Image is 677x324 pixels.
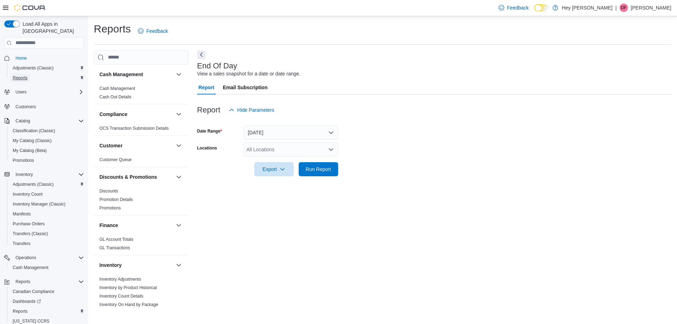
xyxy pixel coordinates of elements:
button: Customer [99,142,173,149]
a: My Catalog (Beta) [10,146,50,155]
span: Inventory Count [13,191,43,197]
span: Inventory Manager (Classic) [10,200,84,208]
span: Operations [13,253,84,262]
div: Finance [94,235,189,255]
span: Inventory [13,170,84,179]
span: Report [199,80,214,94]
button: Users [1,87,87,97]
a: Cash Management [99,86,135,91]
h3: Finance [99,222,118,229]
span: Purchase Orders [13,221,45,227]
p: [PERSON_NAME] [631,4,671,12]
a: Inventory Adjustments [99,277,141,282]
a: Inventory On Hand by Package [99,302,158,307]
button: Run Report [299,162,338,176]
span: Catalog [16,118,30,124]
span: Catalog [13,117,84,125]
button: Reports [1,277,87,287]
a: Discounts [99,189,118,194]
span: Inventory [16,172,33,177]
span: Cash Management [10,263,84,272]
span: Manifests [10,210,84,218]
span: Reports [13,277,84,286]
span: Adjustments (Classic) [13,182,54,187]
span: My Catalog (Classic) [10,136,84,145]
span: Adjustments (Classic) [10,180,84,189]
a: Customer Queue [99,157,132,162]
span: Reports [16,279,30,285]
a: Inventory Count [10,190,45,198]
p: Hey [PERSON_NAME] [562,4,612,12]
h3: Discounts & Promotions [99,173,157,181]
button: Promotions [7,155,87,165]
span: Manifests [13,211,31,217]
a: Promotions [99,206,121,210]
span: Load All Apps in [GEOGRAPHIC_DATA] [20,20,84,35]
a: Canadian Compliance [10,287,57,296]
span: Promotions [10,156,84,165]
a: OCS Transaction Submission Details [99,126,169,131]
span: Cash Out Details [99,94,132,100]
span: Home [13,54,84,62]
span: GL Account Totals [99,237,133,242]
span: Reports [10,307,84,316]
span: Inventory Manager (Classic) [13,201,66,207]
span: Canadian Compliance [10,287,84,296]
h3: End Of Day [197,62,237,70]
span: Hide Parameters [237,106,274,114]
span: Inventory Adjustments [99,276,141,282]
span: My Catalog (Classic) [13,138,52,143]
button: Adjustments (Classic) [7,179,87,189]
a: Home [13,54,30,62]
span: Customers [13,102,84,111]
a: Reports [10,74,30,82]
a: Reports [10,307,30,316]
h3: Compliance [99,111,127,118]
span: Adjustments (Classic) [13,65,54,71]
button: Transfers [7,239,87,249]
button: Inventory Count [7,189,87,199]
span: Reports [13,308,28,314]
button: Reports [13,277,33,286]
span: Users [16,89,26,95]
button: Inventory [175,261,183,269]
input: Dark Mode [534,4,549,12]
span: Reports [13,75,28,81]
button: Export [254,162,294,176]
span: Purchase Orders [10,220,84,228]
a: Cash Out Details [99,94,132,99]
a: Cash Management [10,263,51,272]
a: Dashboards [7,297,87,306]
button: Customer [175,141,183,150]
span: Users [13,88,84,96]
button: My Catalog (Classic) [7,136,87,146]
span: Classification (Classic) [10,127,84,135]
span: Operations [16,255,36,261]
button: Cash Management [7,263,87,273]
label: Date Range [197,128,222,134]
span: Dashboards [10,297,84,306]
span: [US_STATE] CCRS [13,318,49,324]
a: Manifests [10,210,33,218]
h3: Customer [99,142,122,149]
span: Promotions [13,158,34,163]
a: Feedback [135,24,171,38]
button: Discounts & Promotions [175,173,183,181]
span: Cash Management [13,265,48,270]
button: Classification (Classic) [7,126,87,136]
button: [DATE] [244,126,338,140]
button: Home [1,53,87,63]
button: Operations [13,253,39,262]
span: Promotion Details [99,197,133,202]
img: Cova [14,4,46,11]
h3: Cash Management [99,71,143,78]
span: Home [16,55,27,61]
button: Finance [99,222,173,229]
span: DF [621,4,627,12]
p: | [615,4,617,12]
button: Catalog [13,117,33,125]
span: Promotions [99,205,121,211]
button: Purchase Orders [7,219,87,229]
span: My Catalog (Beta) [10,146,84,155]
